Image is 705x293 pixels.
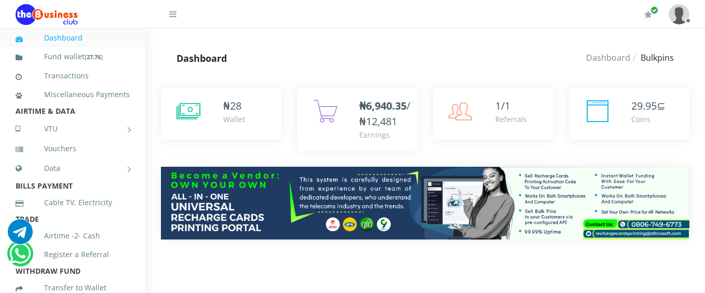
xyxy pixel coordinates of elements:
[177,52,227,64] strong: Dashboard
[16,243,130,267] a: Register a Referral
[433,88,553,140] a: 1/1 Referrals
[650,6,658,14] span: Renew/Upgrade Subscription
[16,155,130,181] a: Data
[495,114,527,125] div: Referrals
[630,51,674,64] li: Bulkpins
[586,52,630,63] a: Dashboard
[16,224,130,248] a: Airtime -2- Cash
[16,26,130,50] a: Dashboard
[16,191,130,215] a: Cable TV, Electricity
[16,137,130,161] a: Vouchers
[631,114,666,125] div: Coins
[495,99,510,113] span: 1/1
[16,116,130,142] a: VTU
[223,98,245,114] div: ₦
[9,249,31,266] a: Chat for support
[8,227,33,244] a: Chat for support
[359,129,410,140] div: Earnings
[359,99,410,128] span: /₦12,481
[644,10,652,19] i: Renew/Upgrade Subscription
[297,88,417,151] a: ₦6,940.35/₦12,481 Earnings
[16,64,130,88] a: Transactions
[161,167,689,239] img: multitenant_rcp.png
[230,99,241,113] span: 28
[85,53,103,61] small: [ ]
[669,4,689,24] img: User
[87,53,101,61] b: 27.76
[359,99,406,113] b: ₦6,940.35
[631,98,666,114] div: ⊆
[631,99,657,113] span: 29.95
[16,4,78,25] img: Logo
[16,83,130,106] a: Miscellaneous Payments
[161,88,281,140] a: ₦28 Wallet
[16,45,130,69] a: Fund wallet[27.76]
[223,114,245,125] div: Wallet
